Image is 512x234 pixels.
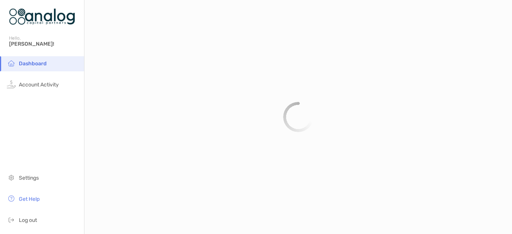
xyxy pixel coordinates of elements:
[19,196,40,202] span: Get Help
[7,58,16,68] img: household icon
[7,194,16,203] img: get-help icon
[19,217,37,223] span: Log out
[7,215,16,224] img: logout icon
[19,60,47,67] span: Dashboard
[9,3,75,30] img: Zoe Logo
[7,80,16,89] img: activity icon
[19,82,59,88] span: Account Activity
[9,41,80,47] span: [PERSON_NAME]!
[7,173,16,182] img: settings icon
[19,175,39,181] span: Settings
